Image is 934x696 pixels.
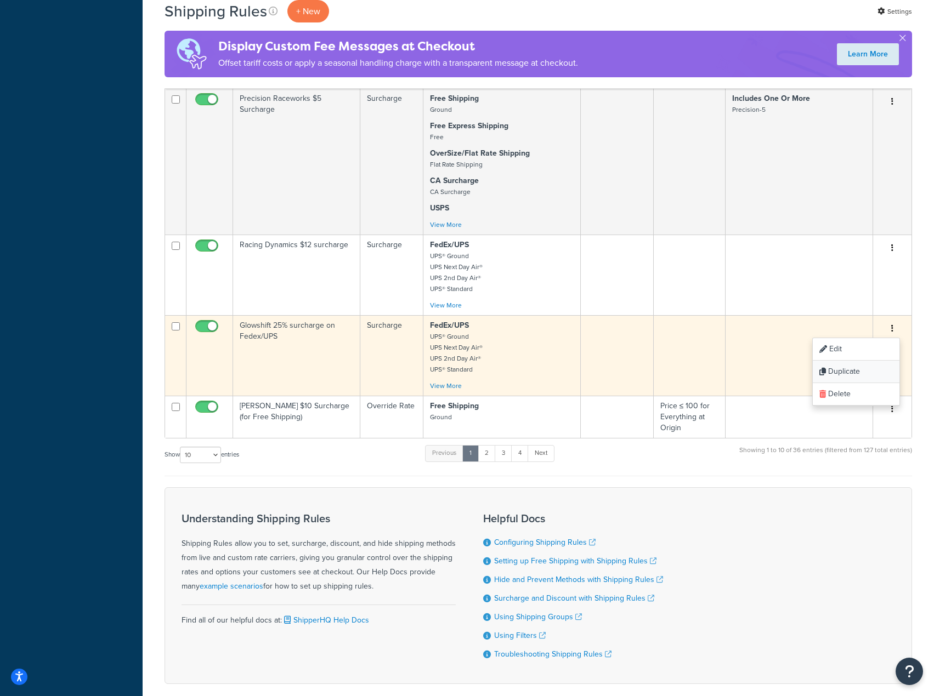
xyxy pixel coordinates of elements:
a: Configuring Shipping Rules [494,537,596,548]
div: Find all of our helpful docs at: [182,604,456,627]
a: Setting up Free Shipping with Shipping Rules [494,555,656,567]
strong: Includes One Or More [732,93,810,104]
a: Troubleshooting Shipping Rules [494,648,612,660]
small: Flat Rate Shipping [430,159,483,169]
td: [PERSON_NAME] $10 Surcharge (for Free Shipping) [233,396,360,438]
a: example scenarios [200,580,263,592]
small: Ground [430,412,452,422]
strong: FedEx/UPS [430,320,469,331]
a: Surcharge and Discount with Shipping Rules [494,592,654,604]
a: 2 [478,445,496,461]
a: Previous [425,445,463,461]
a: Settings [878,4,912,19]
strong: Free Express Shipping [430,120,508,132]
td: Racing Dynamics $12 surcharge [233,235,360,315]
a: Edit [813,338,899,361]
small: CA Surcharge [430,187,471,197]
a: Duplicate [813,361,899,383]
strong: USPS [430,202,449,214]
a: Delete [813,383,899,406]
small: UPS® Ground UPS Next Day Air® UPS 2nd Day Air® UPS® Standard [430,251,483,294]
strong: FedEx/UPS [430,239,469,250]
td: Surcharge [360,315,423,396]
h3: Understanding Shipping Rules [182,512,456,524]
small: UPS® Ground UPS Next Day Air® UPS 2nd Day Air® UPS® Standard [430,332,483,374]
h1: Shipping Rules [165,1,267,22]
img: duties-banner-06bc72dcb5fe05cb3f9472aba00be2ae8eb53ab6f0d8bb03d382ba314ac3c341.png [165,31,218,77]
small: Ground [430,105,452,115]
a: Using Filters [494,630,546,641]
a: Next [528,445,554,461]
button: Open Resource Center [896,658,923,685]
td: Surcharge [360,235,423,315]
a: View More [430,300,462,310]
a: 1 [462,445,479,461]
small: Precision-5 [732,105,766,115]
strong: Free Shipping [430,93,479,104]
label: Show entries [165,447,239,463]
h3: Helpful Docs [483,512,663,524]
div: Shipping Rules allow you to set, surcharge, discount, and hide shipping methods from live and cus... [182,512,456,594]
td: Surcharge [360,88,423,235]
td: Precision Raceworks $5 Surcharge [233,88,360,235]
a: View More [430,220,462,230]
a: Hide and Prevent Methods with Shipping Rules [494,574,663,585]
a: Learn More [837,43,899,65]
a: View More [430,381,462,391]
a: 3 [495,445,512,461]
td: Override Rate [360,396,423,438]
select: Showentries [180,447,221,463]
h4: Display Custom Fee Messages at Checkout [218,37,578,55]
small: Free [430,132,444,142]
td: Price ≤ 100 for Everything at Origin [654,396,726,438]
p: Offset tariff costs or apply a seasonal handling charge with a transparent message at checkout. [218,55,578,71]
strong: OverSize/Flat Rate Shipping [430,147,530,159]
a: Using Shipping Groups [494,611,582,623]
a: 4 [511,445,529,461]
a: ShipperHQ Help Docs [282,614,369,626]
strong: Free Shipping [430,400,479,412]
td: Glowshift 25% surcharge on Fedex/UPS [233,315,360,396]
div: Showing 1 to 10 of 36 entries (filtered from 127 total entries) [739,444,912,467]
strong: CA Surcharge [430,175,479,186]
